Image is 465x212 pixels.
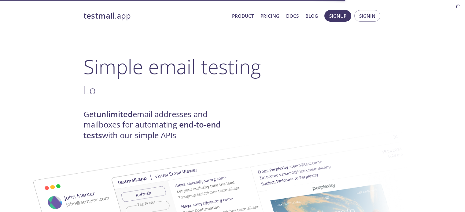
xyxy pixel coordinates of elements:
[329,12,346,20] span: Signup
[83,11,227,21] a: testmail.app
[96,109,133,120] strong: unlimited
[83,10,115,21] strong: testmail
[232,12,254,20] a: Product
[83,119,221,140] strong: end-to-end tests
[260,12,279,20] a: Pricing
[305,12,318,20] a: Blog
[324,10,351,22] button: Signup
[359,12,375,20] span: Signin
[354,10,380,22] button: Signin
[83,55,382,78] h1: Simple email testing
[83,109,233,141] h4: Get email addresses and mailboxes for automating with our simple APIs
[83,82,96,98] span: Lo
[286,12,299,20] a: Docs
